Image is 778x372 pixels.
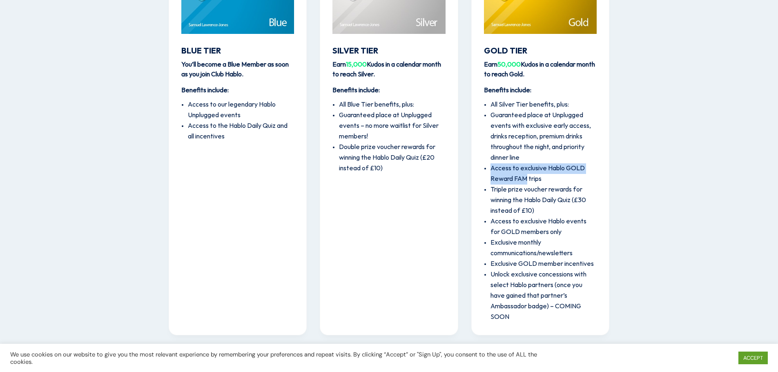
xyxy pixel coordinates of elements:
span: 50,000 [497,61,521,68]
span: 15,000 [346,61,367,68]
li: Double prize voucher rewards for winning the Hablo Daily Quiz (£20 instead of £10) [339,142,445,174]
strong: Earn Kudos in a calendar month to reach Gold. [484,61,595,78]
span: Blue Tier [181,47,221,56]
strong: Benefits include: [332,87,380,94]
li: All Silver Tier benefits, plus: [490,100,597,110]
li: Access to exclusive Hablo events for GOLD members only [490,216,597,238]
strong: You’ll become a Blue Member as soon as you join Club Hablo. [181,61,289,78]
li: Triple prize voucher rewards for winning the Hablo Daily Quiz (£30 instead of £10) [490,185,597,216]
li: Access to exclusive Hablo GOLD Reward FAM trips [490,163,597,185]
li: Access to the Hablo Daily Quiz and all incentives [188,121,294,142]
a: ACCEPT [738,352,768,364]
li: Access to our legendary Hablo Unplugged events [188,100,294,121]
li: Guaranteed place at Unplugged events – no more waitlist for Silver members! [339,110,445,142]
strong: Earn Kudos in a calendar month to reach Silver. [332,61,441,78]
span: Gold Tier [484,47,527,56]
li: All Blue Tier benefits, plus: [339,100,445,110]
li: Unlock exclusive concessions with select Hablo partners (once you have gained that partner’s Amba... [490,270,597,323]
li: Exclusive monthly communications/newsletters [490,238,597,259]
span: Silver Tier [332,47,378,56]
li: Guaranteed place at Unplugged events with exclusive early access, drinks reception, premium drink... [490,110,597,163]
div: We use cookies on our website to give you the most relevant experience by remembering your prefer... [10,351,541,365]
li: Exclusive GOLD member incentives [490,259,597,270]
strong: Benefits include: [484,87,531,94]
strong: Benefits include: [181,87,229,94]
